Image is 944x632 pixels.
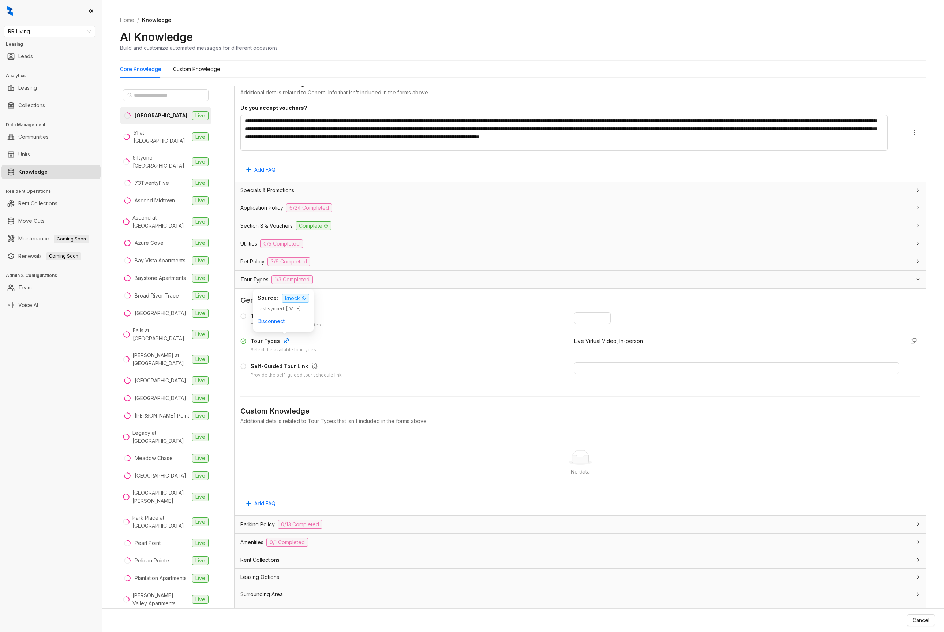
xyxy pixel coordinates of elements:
a: RenewalsComing Soon [18,249,81,263]
h3: Leasing [6,41,102,48]
div: Tour Types1/3 Completed [235,271,926,288]
div: Tour Length [251,312,321,322]
span: Live [192,394,209,403]
a: Communities [18,130,49,144]
span: Live [192,411,209,420]
div: [PERSON_NAME] Point [135,412,189,420]
span: Add FAQ [254,166,276,174]
div: Park Place at [GEOGRAPHIC_DATA] [132,514,189,530]
span: Tour Types [240,276,269,284]
span: collapsed [916,241,920,246]
button: Add FAQ [240,498,281,509]
div: Build and customize automated messages for different occasions. [120,44,279,52]
li: Knowledge [1,165,101,179]
span: Add FAQ [254,500,276,508]
div: Baystone Apartments [135,274,186,282]
span: Live [192,595,209,604]
span: Specials & Promotions [240,186,294,194]
span: Live [192,157,209,166]
div: Enter the tour duration in minutes [251,322,321,329]
li: Renewals [1,249,101,263]
div: Select the available tour types [251,347,316,354]
span: Knowledge [142,17,171,23]
div: [GEOGRAPHIC_DATA] [135,309,186,317]
span: Rent Collections [240,556,280,564]
span: Live [192,556,209,565]
div: Additional details related to Tour Types that isn't included in the forms above. [240,417,920,425]
span: 0/1 Completed [266,538,308,547]
span: collapsed [916,188,920,192]
div: Policies [235,603,926,620]
button: Add FAQ [240,164,281,176]
a: Move Outs [18,214,45,228]
a: Voice AI [18,298,38,313]
div: Broad River Trace [135,292,179,300]
span: Leasing Options [240,573,279,581]
h2: AI Knowledge [120,30,193,44]
div: Application Policy6/24 Completed [235,199,926,217]
div: [GEOGRAPHIC_DATA] [135,112,187,120]
span: Live [192,517,209,526]
div: [GEOGRAPHIC_DATA] [135,394,186,402]
span: Live [192,132,209,141]
h3: Admin & Configurations [6,272,102,279]
a: Team [18,280,32,295]
span: Section 8 & Vouchers [240,222,293,230]
li: / [137,16,139,24]
button: Disconnect [252,315,291,327]
span: collapsed [916,259,920,263]
div: Pet Policy3/9 Completed [235,253,926,270]
span: more [911,130,917,135]
span: Disconnect [258,317,285,325]
span: 0/13 Completed [278,520,322,529]
div: Azure Cove [135,239,164,247]
h3: Analytics [6,72,102,79]
span: Live [192,196,209,205]
span: Live [192,239,209,247]
div: Plantation Apartments [135,574,187,582]
div: Specials & Promotions [235,182,926,199]
div: Core Knowledge [120,65,161,73]
a: Rent Collections [18,196,57,211]
li: Units [1,147,101,162]
span: collapsed [916,522,920,526]
li: Maintenance [1,231,101,246]
span: Pet Policy [240,258,265,266]
a: Knowledge [18,165,48,179]
li: Communities [1,130,101,144]
li: Team [1,280,101,295]
h3: Resident Operations [6,188,102,195]
span: Coming Soon [54,235,89,243]
span: collapsed [916,592,920,597]
strong: Source: [258,295,278,301]
div: [GEOGRAPHIC_DATA][PERSON_NAME] [132,489,189,505]
li: Leasing [1,81,101,95]
span: Amenities [240,538,263,546]
div: 73TwentyFive [135,179,169,187]
div: 51 at [GEOGRAPHIC_DATA] [134,129,189,145]
span: Live [192,493,209,501]
div: Rent Collections [235,551,926,568]
span: 6/24 Completed [286,203,332,212]
div: Section 8 & VouchersComplete [235,217,926,235]
span: Live [192,217,209,226]
div: No data [249,468,911,476]
a: Home [119,16,136,24]
span: collapsed [916,205,920,210]
span: Live [192,574,209,583]
div: Amenities0/1 Completed [235,534,926,551]
span: search [127,93,132,98]
div: [PERSON_NAME] at [GEOGRAPHIC_DATA] [132,351,189,367]
span: expanded [916,277,920,281]
span: 1/3 Completed [271,275,313,284]
span: knock [282,294,309,303]
h3: Data Management [6,121,102,128]
span: Utilities [240,240,257,248]
span: Live [192,309,209,318]
div: Leasing Options [235,569,926,586]
span: Live [192,274,209,283]
div: Pelican Pointe [135,557,169,565]
span: Live Virtual Video, In-person [574,338,643,344]
span: Application Policy [240,204,283,212]
span: Live [192,454,209,463]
